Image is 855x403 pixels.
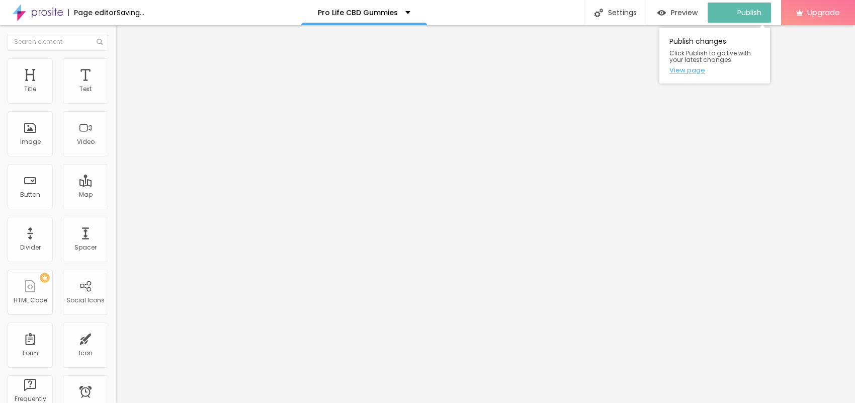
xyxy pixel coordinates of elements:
span: Click Publish to go live with your latest changes. [669,50,760,63]
a: View page [669,67,760,73]
div: Button [20,191,40,198]
div: Map [79,191,93,198]
div: Form [23,350,38,357]
div: Text [79,86,92,93]
div: Image [20,138,41,145]
img: Icone [97,39,103,45]
div: Spacer [74,244,97,251]
div: Divider [20,244,41,251]
button: Publish [708,3,771,23]
div: Publish changes [659,28,770,84]
img: Icone [594,9,603,17]
span: Upgrade [807,8,840,17]
div: Video [77,138,95,145]
span: Publish [737,9,761,17]
div: Social Icons [66,297,105,304]
div: Icon [79,350,93,357]
button: Preview [647,3,708,23]
div: Title [24,86,36,93]
div: Page editor [68,9,117,16]
iframe: Editor [116,25,855,403]
div: Saving... [117,9,144,16]
span: Preview [671,9,698,17]
p: Pro Life CBD Gummies [318,9,398,16]
img: view-1.svg [657,9,666,17]
input: Search element [8,33,108,51]
div: HTML Code [14,297,47,304]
